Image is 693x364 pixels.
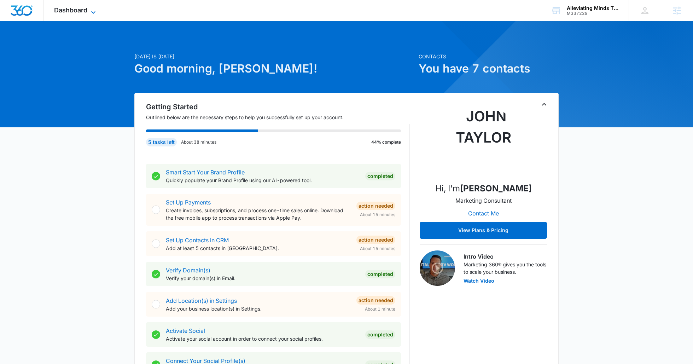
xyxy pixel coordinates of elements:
div: Completed [365,330,395,339]
p: Marketing Consultant [455,196,512,205]
img: John Taylor [448,106,519,177]
div: account id [567,11,618,16]
p: Quickly populate your Brand Profile using our AI-powered tool. [166,177,360,184]
strong: [PERSON_NAME] [460,183,532,193]
a: Add Location(s) in Settings [166,297,237,304]
button: Watch Video [464,278,494,283]
div: Action Needed [356,296,395,305]
p: 44% complete [371,139,401,145]
p: Add at least 5 contacts in [GEOGRAPHIC_DATA]. [166,244,351,252]
a: Smart Start Your Brand Profile [166,169,245,176]
a: Set Up Contacts in CRM [166,237,229,244]
div: Completed [365,270,395,278]
h1: You have 7 contacts [419,60,559,77]
h1: Good morning, [PERSON_NAME]! [134,60,414,77]
p: About 38 minutes [181,139,216,145]
a: Activate Social [166,327,205,334]
div: account name [567,5,618,11]
p: Outlined below are the necessary steps to help you successfully set up your account. [146,114,410,121]
div: Completed [365,172,395,180]
a: Verify Domain(s) [166,267,210,274]
button: Contact Me [461,205,506,222]
div: Action Needed [356,236,395,244]
div: 5 tasks left [146,138,177,146]
span: About 1 minute [365,306,395,312]
h3: Intro Video [464,252,547,261]
p: Marketing 360® gives you the tools to scale your business. [464,261,547,276]
p: [DATE] is [DATE] [134,53,414,60]
span: About 15 minutes [360,245,395,252]
img: Intro Video [420,250,455,286]
p: Contacts [419,53,559,60]
p: Activate your social account in order to connect your social profiles. [166,335,360,342]
a: Set Up Payments [166,199,211,206]
span: Dashboard [54,6,87,14]
p: Add your business location(s) in Settings. [166,305,351,312]
p: Hi, I'm [435,182,532,195]
span: About 15 minutes [360,212,395,218]
h2: Getting Started [146,102,410,112]
p: Create invoices, subscriptions, and process one-time sales online. Download the free mobile app t... [166,207,351,221]
p: Verify your domain(s) in Email. [166,275,360,282]
button: View Plans & Pricing [420,222,547,239]
div: Action Needed [356,202,395,210]
button: Toggle Collapse [540,100,548,109]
